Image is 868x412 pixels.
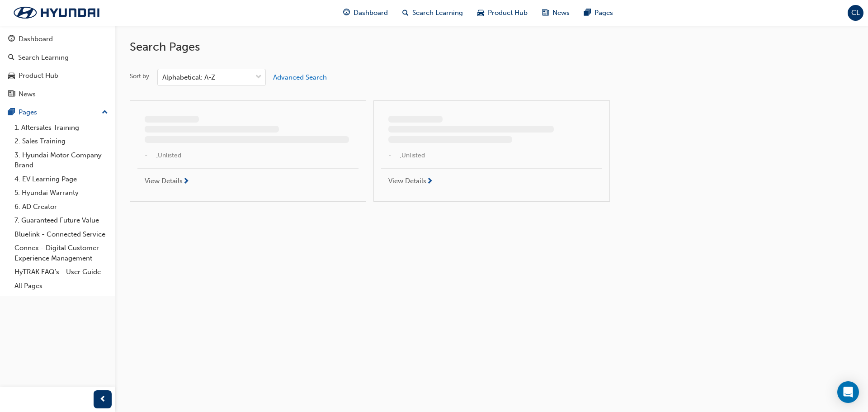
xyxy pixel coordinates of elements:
[4,67,112,84] a: Product Hub
[11,241,112,265] a: Connex - Digital Customer Experience Management
[388,149,595,161] span: - , Unlisted
[594,8,613,18] span: Pages
[4,49,112,66] a: Search Learning
[4,104,112,121] button: Pages
[11,279,112,293] a: All Pages
[183,178,189,186] span: next-icon
[11,172,112,186] a: 4. EV Learning Page
[8,35,15,43] span: guage-icon
[8,109,15,117] span: pages-icon
[402,7,409,19] span: search-icon
[577,4,620,22] a: pages-iconPages
[145,176,183,186] span: View Details
[273,69,327,86] button: Advanced Search
[426,178,433,186] span: next-icon
[162,72,215,83] div: Alphabetical: A-Z
[19,34,53,44] div: Dashboard
[18,52,69,63] div: Search Learning
[19,107,37,118] div: Pages
[848,5,863,21] button: CL
[130,72,149,81] div: Sort by
[11,227,112,242] a: Bluelink - Connected Service
[851,8,860,18] span: CL
[99,394,106,405] span: prev-icon
[102,107,108,118] span: up-icon
[11,265,112,279] a: HyTRAK FAQ's - User Guide
[4,29,112,104] button: DashboardSearch LearningProduct HubNews
[354,8,388,18] span: Dashboard
[552,8,570,18] span: News
[255,71,262,83] span: down-icon
[394,152,400,159] span: undefined-icon
[150,152,156,159] span: undefined-icon
[5,3,108,22] img: Trak
[336,4,395,22] a: guage-iconDashboard
[584,7,591,19] span: pages-icon
[542,7,549,19] span: news-icon
[535,4,577,22] a: news-iconNews
[343,7,350,19] span: guage-icon
[395,4,470,22] a: search-iconSearch Learning
[488,8,528,18] span: Product Hub
[19,71,58,81] div: Product Hub
[837,381,859,403] div: Open Intercom Messenger
[8,90,15,99] span: news-icon
[8,54,14,62] span: search-icon
[145,149,351,161] span: - , Unlisted
[11,134,112,148] a: 2. Sales Training
[470,4,535,22] a: car-iconProduct Hub
[130,40,854,54] h2: Search Pages
[11,213,112,227] a: 7. Guaranteed Future Value
[4,86,112,103] a: News
[11,148,112,172] a: 3. Hyundai Motor Company Brand
[388,176,426,186] span: View Details
[477,7,484,19] span: car-icon
[11,186,112,200] a: 5. Hyundai Warranty
[11,200,112,214] a: 6. AD Creator
[8,72,15,80] span: car-icon
[19,89,36,99] div: News
[273,73,327,81] span: Advanced Search
[11,121,112,135] a: 1. Aftersales Training
[412,8,463,18] span: Search Learning
[4,31,112,47] a: Dashboard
